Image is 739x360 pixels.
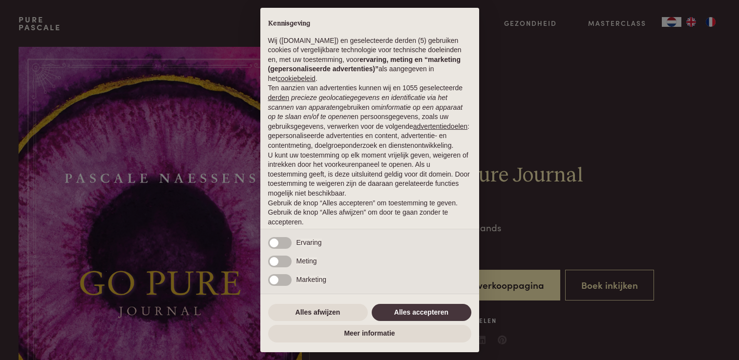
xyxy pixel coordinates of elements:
p: U kunt uw toestemming op elk moment vrijelijk geven, weigeren of intrekken door het voorkeurenpan... [268,151,471,199]
p: Ten aanzien van advertenties kunnen wij en 1055 geselecteerde gebruiken om en persoonsgegevens, z... [268,83,471,150]
p: Wij ([DOMAIN_NAME]) en geselecteerde derden (5) gebruiken cookies of vergelijkbare technologie vo... [268,36,471,84]
span: Marketing [296,276,326,283]
h2: Kennisgeving [268,20,471,28]
button: advertentiedoelen [413,122,467,132]
span: Meting [296,257,317,265]
a: cookiebeleid [277,75,316,82]
button: derden [268,93,290,103]
strong: ervaring, meting en “marketing (gepersonaliseerde advertenties)” [268,56,461,73]
button: Alles afwijzen [268,304,368,321]
em: precieze geolocatiegegevens en identificatie via het scannen van apparaten [268,94,447,111]
button: Meer informatie [268,325,471,342]
button: Alles accepteren [372,304,471,321]
p: Gebruik de knop “Alles accepteren” om toestemming te geven. Gebruik de knop “Alles afwijzen” om d... [268,199,471,227]
em: informatie op een apparaat op te slaan en/of te openen [268,103,463,121]
span: Ervaring [296,239,322,246]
